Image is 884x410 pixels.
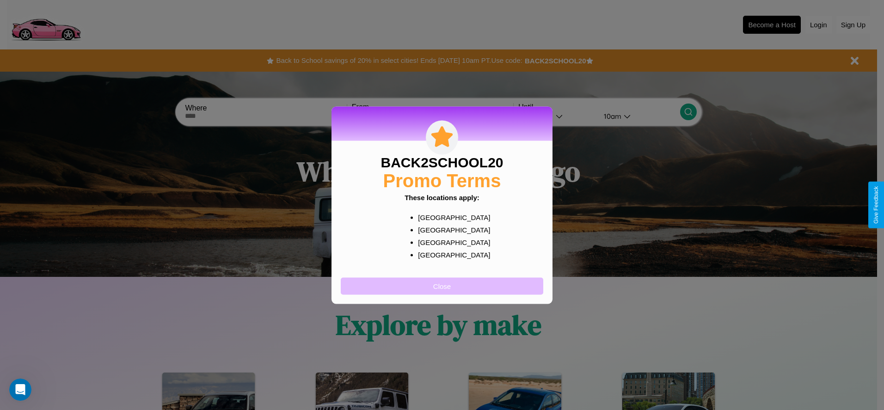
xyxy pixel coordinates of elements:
b: These locations apply: [405,193,479,201]
p: [GEOGRAPHIC_DATA] [418,248,484,261]
p: [GEOGRAPHIC_DATA] [418,211,484,223]
p: [GEOGRAPHIC_DATA] [418,223,484,236]
h3: BACK2SCHOOL20 [381,154,503,170]
div: Give Feedback [873,186,879,224]
p: [GEOGRAPHIC_DATA] [418,236,484,248]
iframe: Intercom live chat [9,379,31,401]
h2: Promo Terms [383,170,501,191]
button: Close [341,277,543,294]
